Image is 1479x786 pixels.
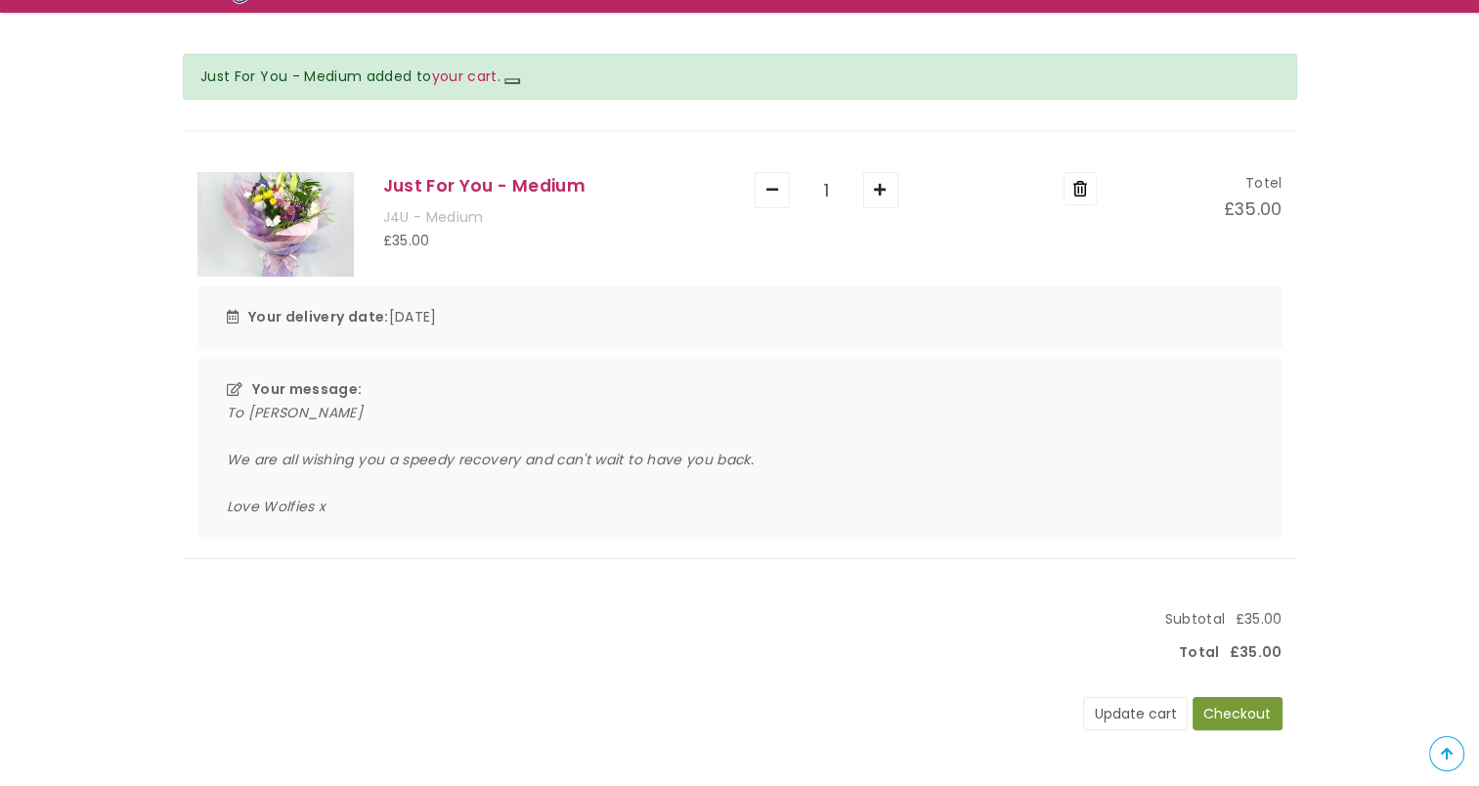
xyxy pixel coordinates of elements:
[383,230,725,253] div: £35.00
[383,172,725,199] h5: Just For You - Medium
[1126,172,1283,196] div: Totel
[252,379,363,399] strong: Your message:
[248,307,389,327] strong: Your delivery date:
[1193,697,1283,730] button: Checkout
[389,307,437,327] time: [DATE]
[432,66,498,86] a: your cart
[1155,608,1236,632] span: Subtotal
[1169,641,1230,665] span: Total
[200,66,500,86] span: Just For You - Medium added to .
[1126,196,1283,225] div: £35.00
[1235,608,1282,632] span: £35.00
[197,172,354,277] img: Just For You
[504,78,520,84] button: Close
[227,402,1253,519] div: To [PERSON_NAME] We are all wishing you a speedy recovery and can't wait to have you back. Love W...
[1083,697,1188,730] button: Update cart
[1064,172,1097,205] button: Remove
[1229,641,1282,665] span: £35.00
[383,206,725,230] div: J4U - Medium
